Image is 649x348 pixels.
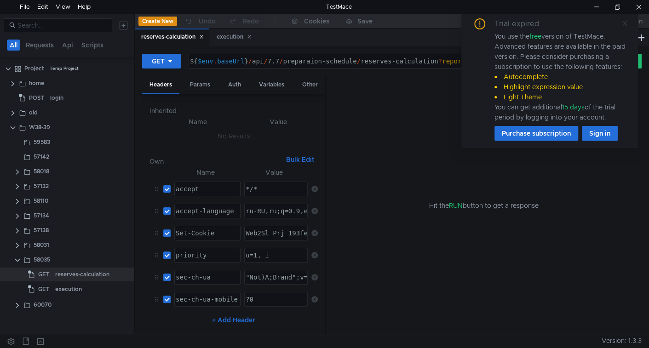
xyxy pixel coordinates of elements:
button: Bulk Edit [282,154,318,165]
div: You use the version of TestMace. Advanced features are available in the paid version. Please cons... [494,31,627,122]
div: 58031 [34,238,49,252]
div: 57134 [34,209,49,222]
button: All [7,40,20,51]
span: GET [38,282,50,296]
li: Highlight expression value [494,82,627,92]
div: home [29,76,44,90]
span: 15 days [562,103,585,111]
div: GET [152,56,165,66]
button: Purchase subscription [494,126,578,141]
div: 60070 [34,298,52,312]
span: Version: 1.3.3 [602,334,642,348]
th: Value [241,167,308,178]
div: W38-39 [29,120,50,134]
div: 58035 [34,253,50,267]
div: 58110 [34,194,48,208]
button: Sign in [582,126,618,141]
button: Requests [23,40,57,51]
th: Name [171,167,241,178]
button: Undo [177,14,222,28]
nz-embed-empty: No Results [218,132,250,140]
button: Scripts [79,40,106,51]
div: Project [24,62,44,75]
div: Variables [252,76,292,93]
div: Cookies [304,16,329,27]
div: reserves-calculation [141,32,204,42]
div: reserves-calculation [55,268,109,281]
div: Undo [199,16,216,27]
button: Api [59,40,76,51]
li: Autocomplete [494,72,627,82]
div: 57142 [34,150,49,164]
div: You can get additional of the trial period by logging into your account. [494,102,627,122]
li: Light Theme [494,92,627,102]
span: POST [29,91,45,105]
button: Redo [222,14,265,28]
div: Save [357,18,373,24]
th: Value [239,116,318,127]
div: 57138 [34,223,49,237]
span: Hit the button to get a response [429,200,539,211]
button: + Add Header [208,314,259,325]
div: 58018 [34,165,49,178]
h6: Own [149,156,282,167]
th: Name [157,116,239,127]
input: Search... [17,20,107,30]
h6: Inherited [149,105,318,116]
div: Trial expired [494,18,550,29]
div: 57132 [34,179,49,193]
div: execution [55,282,82,296]
div: execution [217,32,252,42]
div: Headers [142,76,179,94]
div: Redo [243,16,259,27]
span: RUN [449,201,463,210]
div: 59583 [34,135,50,149]
span: GET [38,268,50,281]
div: Temp Project [50,62,79,75]
button: GET [142,54,181,68]
div: old [29,106,38,120]
button: Create New [138,17,177,26]
div: Params [183,76,218,93]
span: free [529,32,541,40]
div: login [50,91,63,105]
div: Other [295,76,325,93]
div: Auth [221,76,248,93]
